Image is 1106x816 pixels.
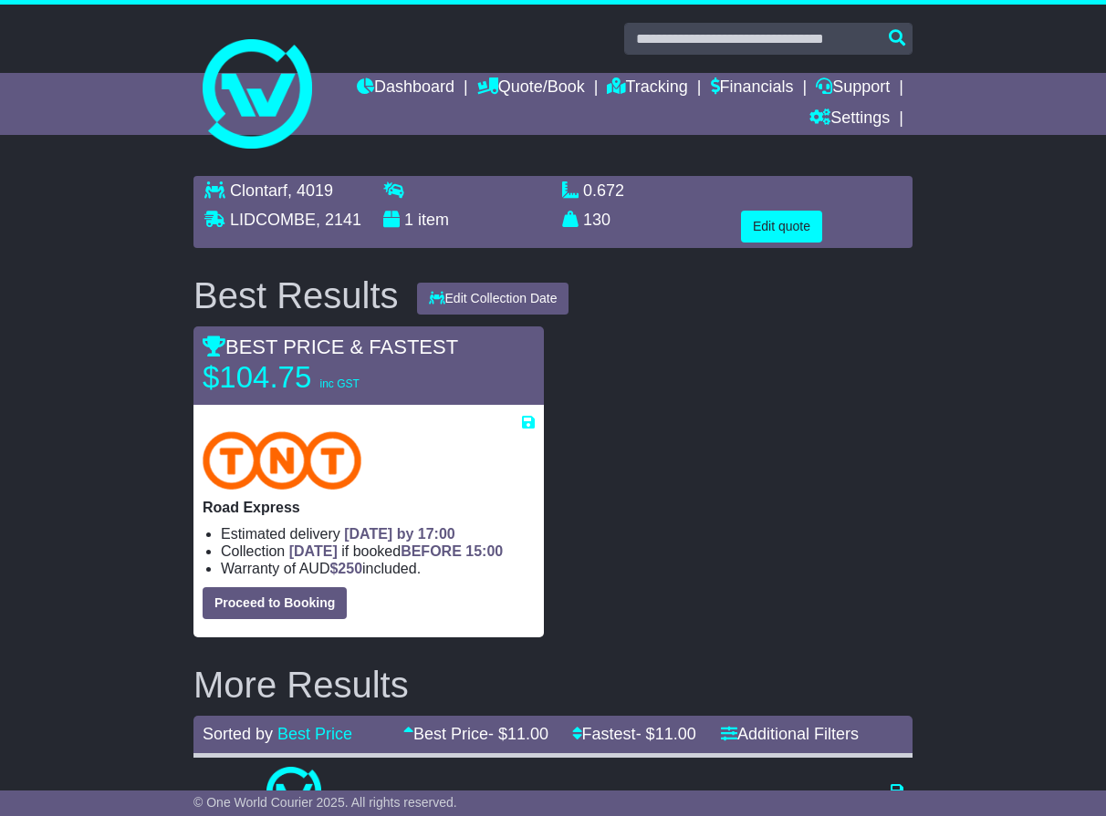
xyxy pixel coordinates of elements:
span: , 2141 [316,211,361,229]
a: Settings [809,104,890,135]
a: Fastest- $11.00 [572,725,696,743]
button: Edit quote [741,211,822,243]
a: Tracking [607,73,687,104]
span: 11.00 [507,725,548,743]
span: Clontarf [230,181,287,200]
a: Dashboard [357,73,454,104]
img: TNT Domestic: Road Express [203,431,361,490]
span: [DATE] by 17:00 [344,526,455,542]
li: Estimated delivery [221,525,535,542]
span: BEFORE [401,543,462,559]
span: , 4019 [287,181,333,200]
span: - $ [488,725,548,743]
h2: More Results [193,665,913,705]
span: 1 [404,211,413,229]
span: if booked [289,543,503,559]
span: - $ [636,725,696,743]
p: $104.75 [203,359,431,396]
span: Sorted by [203,725,273,743]
span: inc GST [319,377,359,390]
li: Warranty of AUD included. [221,560,535,577]
a: Support [816,73,890,104]
span: 11.00 [655,725,696,743]
button: Edit Collection Date [417,283,569,315]
a: Quote/Book [477,73,585,104]
span: item [418,211,449,229]
span: 0.672 [583,181,624,200]
span: $ [329,561,362,576]
a: Best Price- $11.00 [403,725,548,743]
p: Road Express [203,499,535,516]
span: 130 [583,211,610,229]
span: [DATE] [289,543,338,559]
span: © One World Courier 2025. All rights reserved. [193,795,457,810]
li: Collection [221,542,535,560]
button: Proceed to Booking [203,587,347,619]
div: Best Results [184,275,408,315]
span: 15:00 [465,543,503,559]
span: 250 [338,561,362,576]
a: Financials [711,73,794,104]
span: LIDCOMBE [230,211,316,229]
a: Best Price [277,725,352,743]
span: BEST PRICE & FASTEST [203,336,458,358]
a: Additional Filters [721,725,859,743]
